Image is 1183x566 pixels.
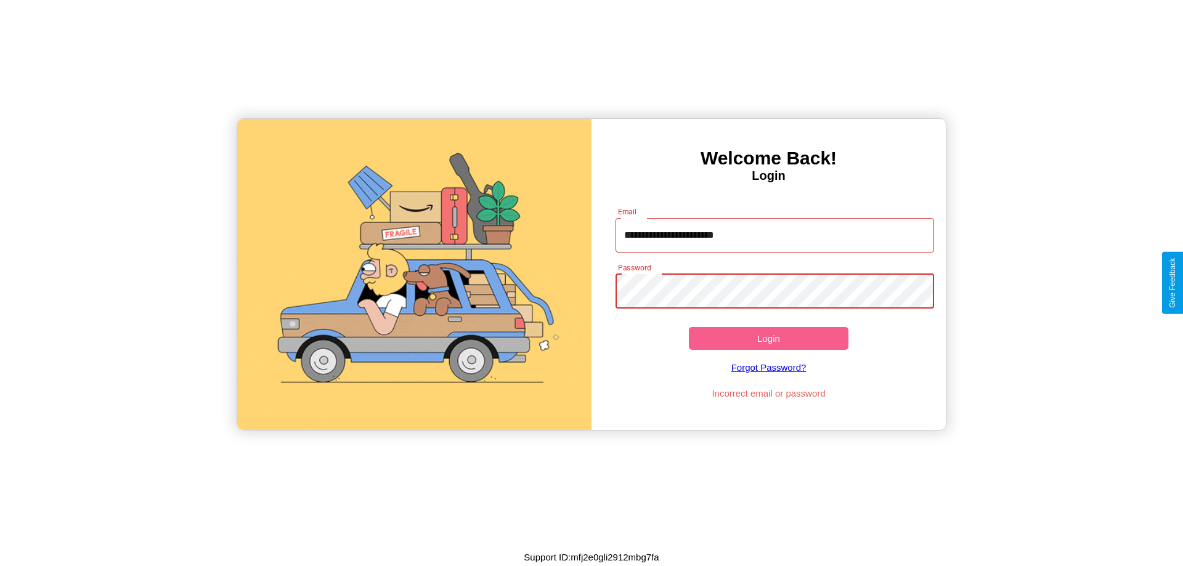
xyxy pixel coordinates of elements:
[609,385,929,402] p: Incorrect email or password
[1168,258,1177,308] div: Give Feedback
[689,327,848,350] button: Login
[609,350,929,385] a: Forgot Password?
[591,148,946,169] h3: Welcome Back!
[591,169,946,183] h4: Login
[618,206,637,217] label: Email
[524,549,659,565] p: Support ID: mfj2e0gli2912mbg7fa
[618,262,651,273] label: Password
[237,119,591,430] img: gif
